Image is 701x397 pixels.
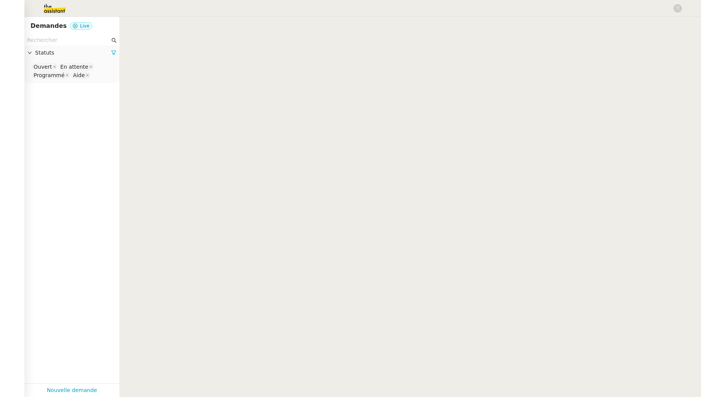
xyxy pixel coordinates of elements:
div: Aide [73,72,85,79]
div: Statuts [24,45,119,60]
span: Statuts [35,48,111,57]
nz-select-item: Programmé [32,71,70,79]
a: Nouvelle demande [47,386,97,395]
input: Rechercher [27,36,110,45]
nz-select-item: Aide [71,71,90,79]
div: Ouvert [34,63,52,70]
nz-select-item: En attente [58,63,94,71]
span: Live [80,23,90,29]
nz-page-header-title: Demandes [31,21,67,31]
nz-select-item: Ouvert [32,63,58,71]
div: En attente [60,63,88,70]
div: Programmé [34,72,64,79]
